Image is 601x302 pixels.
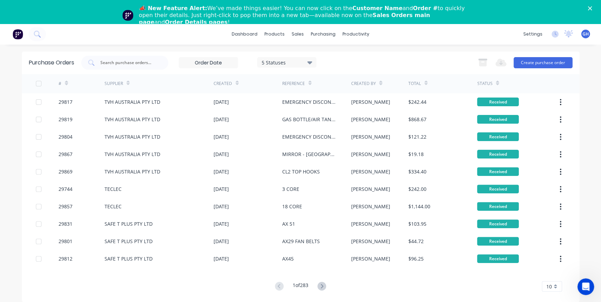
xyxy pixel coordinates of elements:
div: TVH AUSTRALIA PTY LTD [105,116,160,123]
div: [PERSON_NAME] [351,185,390,193]
div: AX29 FAN BELTS [282,238,320,245]
div: Received [477,185,519,193]
span: 10 [546,283,552,290]
div: [PERSON_NAME] [351,150,390,158]
div: Created [214,80,232,87]
div: TECLEC [105,185,122,193]
div: 29817 [59,98,72,106]
div: [DATE] [214,185,229,193]
div: 1 of 283 [293,281,308,292]
div: GAS BOTTLE/AIR TANK HOOPS [282,116,337,123]
div: Received [477,132,519,141]
div: [PERSON_NAME] [351,203,390,210]
div: purchasing [307,29,339,39]
div: $868.67 [408,116,426,123]
div: # [59,80,61,87]
div: $44.72 [408,238,424,245]
div: 29857 [59,203,72,210]
div: TVH AUSTRALIA PTY LTD [105,98,160,106]
div: CL2 TOP HOOKS [282,168,320,175]
div: MIRROR - [GEOGRAPHIC_DATA] [282,150,337,158]
input: Search purchase orders... [100,59,157,66]
div: 29831 [59,220,72,227]
div: Purchase Orders [29,59,74,67]
div: $19.18 [408,150,424,158]
div: 29801 [59,238,72,245]
b: Order Details pages [165,19,228,25]
div: $334.40 [408,168,426,175]
a: dashboard [228,29,261,39]
div: Reference [282,80,305,87]
div: [DATE] [214,168,229,175]
div: [PERSON_NAME] [351,255,390,262]
div: 29804 [59,133,72,140]
div: [DATE] [214,116,229,123]
div: AX45 [282,255,294,262]
div: $242.00 [408,185,426,193]
div: Received [477,254,519,263]
div: Received [477,202,519,211]
div: Received [477,98,519,106]
div: EMERGENCY DISCONNECT SINGLE SIDED [282,133,337,140]
div: SAFE T PLUS PTY LTD [105,238,153,245]
div: Close [588,6,595,10]
div: Total [408,80,421,87]
div: [DATE] [214,98,229,106]
div: Received [477,219,519,228]
div: 29812 [59,255,72,262]
div: 29869 [59,168,72,175]
div: Received [477,167,519,176]
div: settings [520,29,546,39]
b: 📣 New Feature Alert: [139,5,207,11]
div: [DATE] [214,255,229,262]
div: 29744 [59,185,72,193]
span: GH [583,31,589,37]
div: $96.25 [408,255,424,262]
div: [DATE] [214,220,229,227]
div: TVH AUSTRALIA PTY LTD [105,133,160,140]
div: sales [288,29,307,39]
div: products [261,29,288,39]
div: $242.44 [408,98,426,106]
iframe: Intercom live chat [577,278,594,295]
div: $121.22 [408,133,426,140]
div: [PERSON_NAME] [351,238,390,245]
div: 29819 [59,116,72,123]
div: [PERSON_NAME] [351,98,390,106]
div: TVH AUSTRALIA PTY LTD [105,168,160,175]
div: SAFE T PLUS PTY LTD [105,220,153,227]
div: $1,144.00 [408,203,430,210]
div: 5 Statuses [262,59,311,66]
div: 18 CORE [282,203,302,210]
div: [DATE] [214,133,229,140]
div: [PERSON_NAME] [351,133,390,140]
div: Created By [351,80,376,87]
div: AX 51 [282,220,295,227]
div: productivity [339,29,373,39]
input: Order Date [179,57,238,68]
div: [PERSON_NAME] [351,220,390,227]
div: TVH AUSTRALIA PTY LTD [105,150,160,158]
div: [DATE] [214,203,229,210]
div: [PERSON_NAME] [351,168,390,175]
div: 29867 [59,150,72,158]
div: [DATE] [214,238,229,245]
div: $103.95 [408,220,426,227]
b: Sales Orders main page [139,12,430,25]
div: TECLEC [105,203,122,210]
div: [PERSON_NAME] [351,116,390,123]
div: Status [477,80,492,87]
div: We’ve made things easier! You can now click on the and to quickly open their details. Just right-... [139,5,468,26]
div: Supplier [105,80,123,87]
div: Received [477,150,519,158]
div: 3 CORE [282,185,299,193]
div: [DATE] [214,150,229,158]
b: Order # [413,5,438,11]
div: EMERGENCY DISCONNECT SINGLE SIDED x 2 [282,98,337,106]
b: Customer Name [352,5,402,11]
img: Profile image for Team [122,10,133,21]
div: Received [477,115,519,124]
div: SAFE T PLUS PTY LTD [105,255,153,262]
div: Received [477,237,519,246]
button: Create purchase order [514,57,572,68]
